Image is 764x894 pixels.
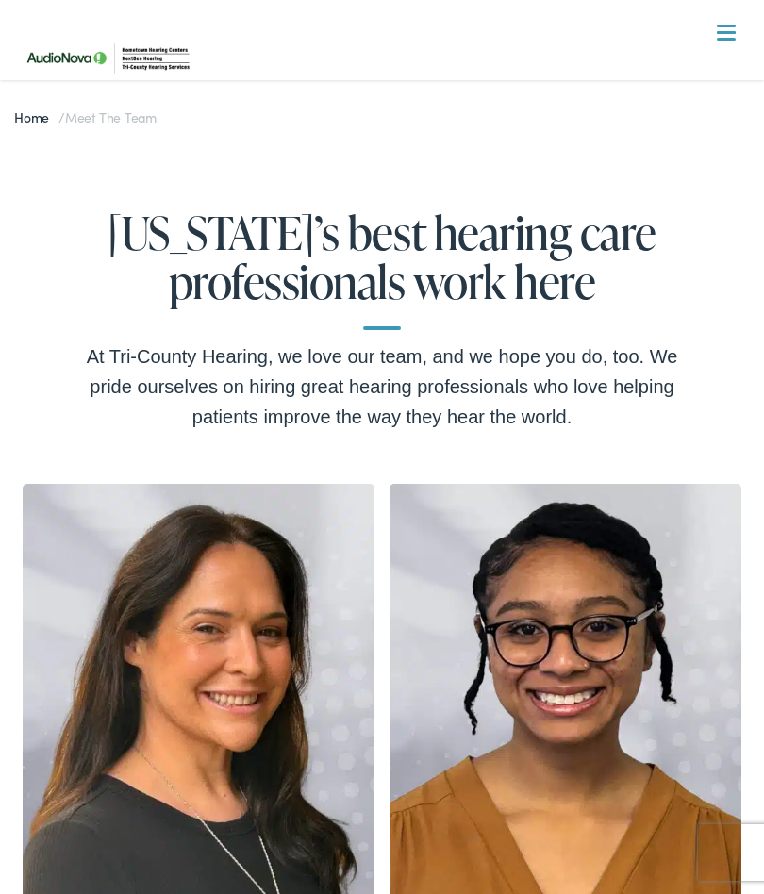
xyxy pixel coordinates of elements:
[29,75,749,134] a: What We Offer
[80,341,684,432] div: At Tri-County Hearing, we love our team, and we hope you do, too. We pride ourselves on hiring gr...
[14,108,58,126] a: Home
[14,108,157,126] span: /
[80,207,684,331] h1: [US_STATE]’s best hearing care professionals work here
[65,108,157,126] span: Meet the Team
